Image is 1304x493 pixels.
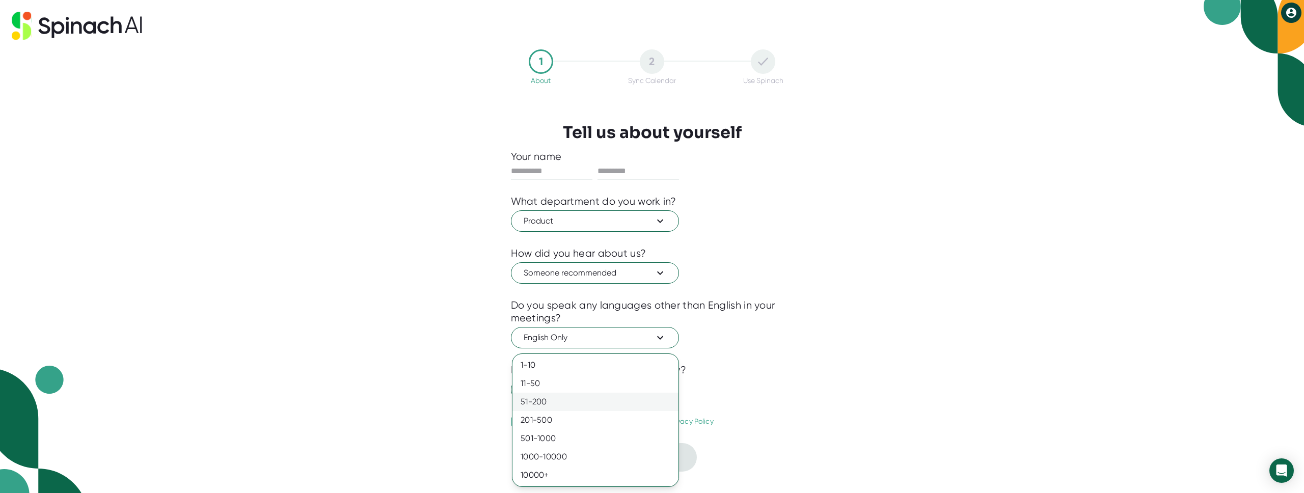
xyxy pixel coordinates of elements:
div: 201-500 [512,411,678,429]
div: Open Intercom Messenger [1269,458,1294,483]
div: 51-200 [512,393,678,411]
div: 1000-10000 [512,448,678,466]
div: 501-1000 [512,429,678,448]
div: 11-50 [512,374,678,393]
div: 10000+ [512,466,678,484]
div: 1-10 [512,356,678,374]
